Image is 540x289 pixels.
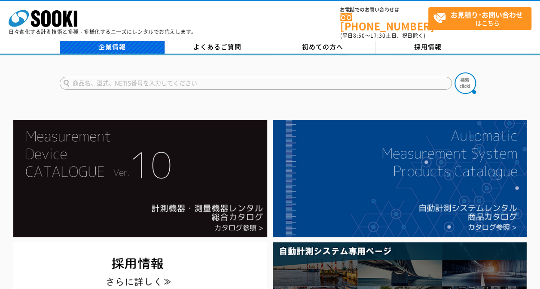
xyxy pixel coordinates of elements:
[302,42,343,51] span: 初めての方へ
[370,32,386,39] span: 17:30
[353,32,365,39] span: 8:50
[340,32,425,39] span: (平日 ～ 土日、祝日除く)
[270,41,375,54] a: 初めての方へ
[340,13,428,31] a: [PHONE_NUMBER]
[428,7,531,30] a: お見積り･お問い合わせはこちら
[60,41,165,54] a: 企業情報
[60,77,452,90] input: 商品名、型式、NETIS番号を入力してください
[455,72,476,94] img: btn_search.png
[9,29,197,34] p: 日々進化する計測技術と多種・多様化するニーズにレンタルでお応えします。
[433,8,531,29] span: はこちら
[273,120,527,237] img: 自動計測システムカタログ
[451,9,523,20] strong: お見積り･お問い合わせ
[13,120,267,237] img: Catalog Ver10
[375,41,481,54] a: 採用情報
[165,41,270,54] a: よくあるご質問
[340,7,428,12] span: お電話でのお問い合わせは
